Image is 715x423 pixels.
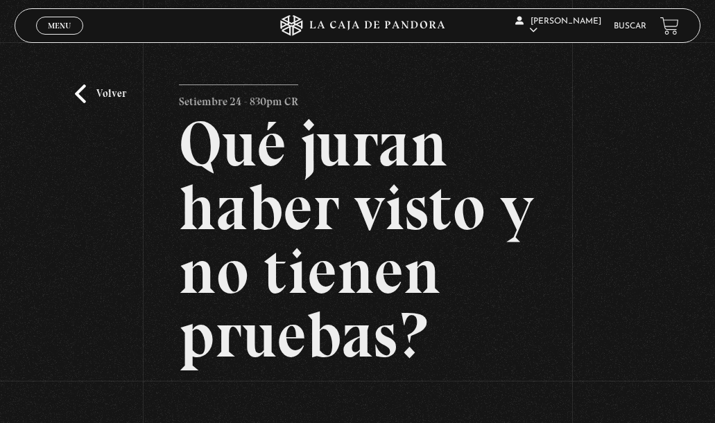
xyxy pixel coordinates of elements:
h2: Qué juran haber visto y no tienen pruebas? [179,112,536,367]
span: Cerrar [43,33,76,43]
a: View your shopping cart [660,17,679,35]
span: [PERSON_NAME] [515,17,601,35]
p: Setiembre 24 - 830pm CR [179,84,298,112]
a: Volver [75,84,126,103]
span: Menu [48,21,71,30]
a: Buscar [614,22,646,30]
